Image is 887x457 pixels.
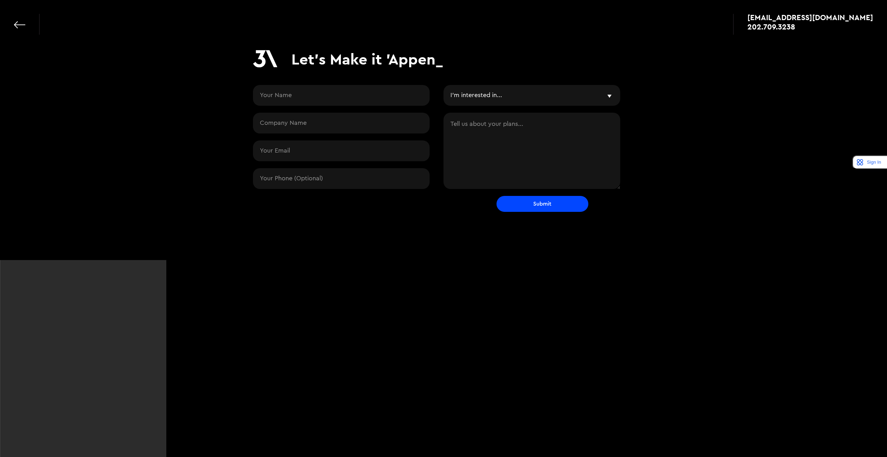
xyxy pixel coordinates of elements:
input: Your Name [253,85,430,106]
a: [EMAIL_ADDRESS][DOMAIN_NAME] [747,14,873,21]
input: Your Phone (Optional) [253,168,430,189]
input: Company Name [253,113,430,133]
div: 202.709.3238 [747,23,795,30]
h1: Let's Make it 'Appen_ [291,50,443,68]
a: 202.709.3238 [747,23,873,30]
input: Your Email [253,140,430,161]
input: Submit [497,196,588,212]
form: Contact Request [253,85,634,212]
